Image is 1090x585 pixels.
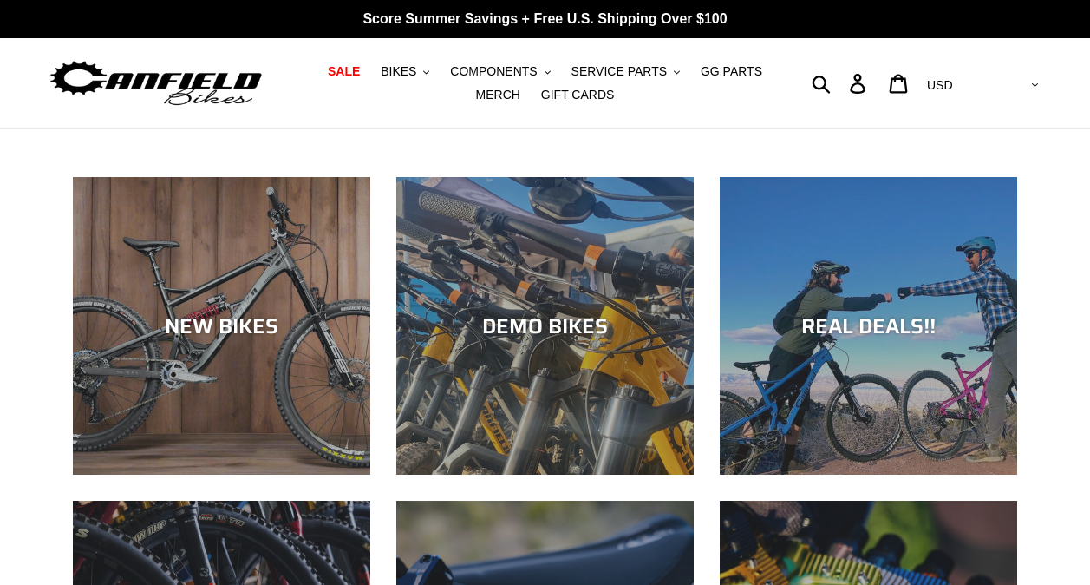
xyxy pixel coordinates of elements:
span: SERVICE PARTS [571,64,667,79]
a: DEMO BIKES [396,177,694,475]
a: REAL DEALS!! [720,177,1017,475]
span: GG PARTS [701,64,762,79]
a: NEW BIKES [73,177,370,475]
button: BIKES [372,60,438,83]
span: SALE [328,64,360,79]
a: GIFT CARDS [532,83,623,107]
a: GG PARTS [692,60,771,83]
span: COMPONENTS [450,64,537,79]
img: Canfield Bikes [48,56,264,111]
div: DEMO BIKES [396,313,694,339]
button: COMPONENTS [441,60,558,83]
a: MERCH [467,83,529,107]
button: SERVICE PARTS [563,60,689,83]
span: BIKES [381,64,416,79]
div: NEW BIKES [73,313,370,339]
a: SALE [319,60,369,83]
span: MERCH [476,88,520,102]
div: REAL DEALS!! [720,313,1017,339]
span: GIFT CARDS [541,88,615,102]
